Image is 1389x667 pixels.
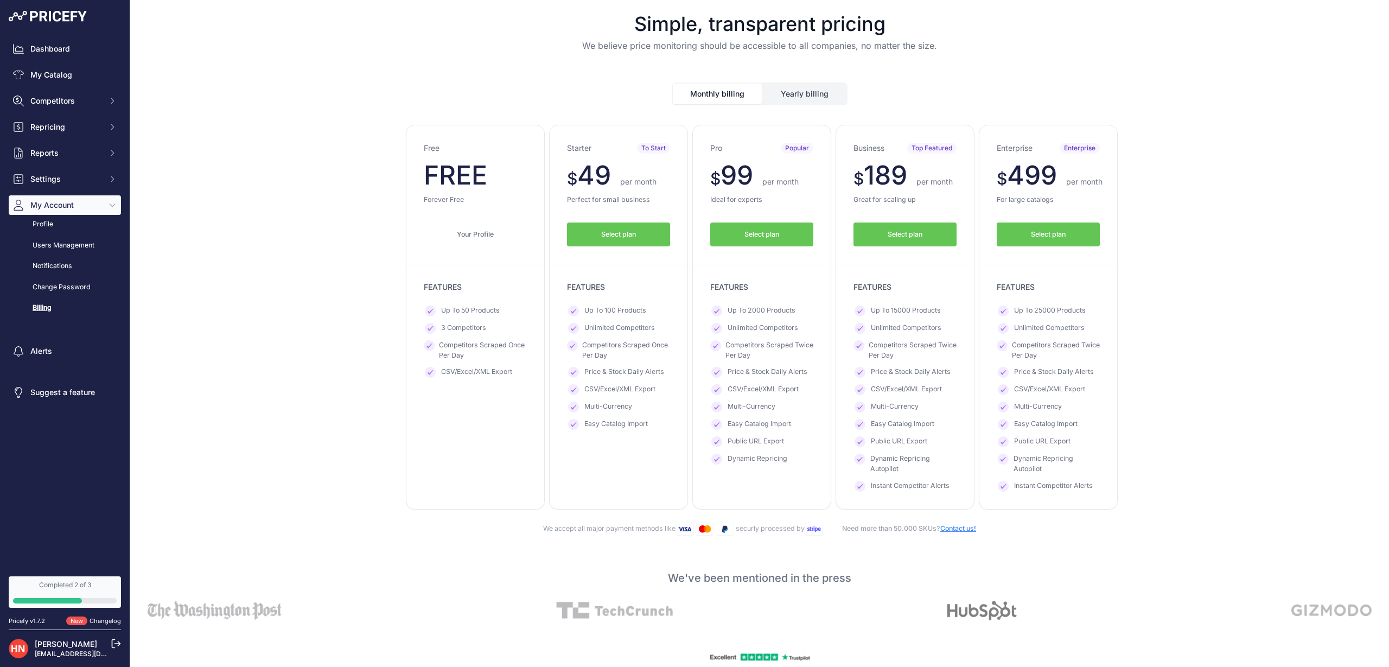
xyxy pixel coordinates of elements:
[853,223,957,247] button: Select plan
[601,230,636,240] span: Select plan
[424,223,527,247] a: Your Profile
[1014,384,1085,395] span: CSV/Excel/XML Export
[947,601,1017,620] img: Alt
[582,340,670,360] span: Competitors Scraped Once Per Day
[637,143,670,154] span: To Start
[584,402,632,412] span: Multi-Currency
[997,143,1033,154] h3: Enterprise
[9,39,121,59] a: Dashboard
[728,367,807,378] span: Price & Stock Daily Alerts
[30,148,101,158] span: Reports
[424,195,527,205] p: Forever Free
[9,11,87,22] img: Pricefy Logo
[710,223,813,247] button: Select plan
[1014,367,1094,378] span: Price & Stock Daily Alerts
[139,39,1380,52] p: We believe price monitoring should be accessible to all companies, no matter the size.
[853,143,884,154] h3: Business
[1031,230,1066,240] span: Select plan
[907,143,957,154] span: Top Featured
[35,650,148,658] a: [EMAIL_ADDRESS][DOMAIN_NAME]
[736,524,825,532] span: securly processed by
[148,601,282,620] img: Alt
[30,122,101,132] span: Repricing
[728,306,795,316] span: Up To 2000 Products
[9,143,121,163] button: Reports
[871,323,941,334] span: Unlimited Competitors
[728,323,798,334] span: Unlimited Competitors
[869,340,957,360] span: Competitors Scraped Twice Per Day
[888,230,922,240] span: Select plan
[1014,323,1085,334] span: Unlimited Competitors
[871,306,941,316] span: Up To 15000 Products
[584,419,648,430] span: Easy Catalog Import
[997,223,1100,247] button: Select plan
[1012,340,1100,360] span: Competitors Scraped Twice Per Day
[9,169,121,189] button: Settings
[9,278,121,297] a: Change Password
[1014,454,1100,474] span: Dynamic Repricing Autopilot
[90,617,121,625] a: Changelog
[1060,143,1100,154] span: Enterprise
[871,481,950,492] span: Instant Competitor Alerts
[30,200,101,211] span: My Account
[9,576,121,608] a: Completed 2 of 3
[30,96,101,106] span: Competitors
[728,384,799,395] span: CSV/Excel/XML Export
[1014,419,1078,430] span: Easy Catalog Import
[9,298,121,317] a: Billing
[871,384,942,395] span: CSV/Excel/XML Export
[9,236,121,255] a: Users Management
[871,402,919,412] span: Multi-Currency
[439,340,527,360] span: Competitors Scraped Once Per Day
[567,282,670,293] p: FEATURES
[9,383,121,402] a: Suggest a feature
[567,143,591,154] h3: Starter
[853,169,864,188] span: $
[9,117,121,137] button: Repricing
[584,384,655,395] span: CSV/Excel/XML Export
[1014,436,1071,447] span: Public URL Export
[30,174,101,185] span: Settings
[710,169,721,188] span: $
[762,177,799,186] span: per month
[763,84,846,104] button: Yearly billing
[139,13,1380,35] h1: Simple, transparent pricing
[853,195,957,205] p: Great for scaling up
[9,215,121,234] a: Profile
[139,570,1380,586] p: We've been mentioned in the press
[744,230,779,240] span: Select plan
[556,601,673,620] img: Alt
[997,282,1100,293] p: FEATURES
[584,306,646,316] span: Up To 100 Products
[9,257,121,276] a: Notifications
[710,195,813,205] p: Ideal for experts
[1007,159,1057,191] span: 499
[864,159,907,191] span: 189
[424,282,527,293] p: FEATURES
[1291,601,1372,620] img: Alt
[728,402,775,412] span: Multi-Currency
[13,581,117,589] div: Completed 2 of 3
[728,436,784,447] span: Public URL Export
[1014,402,1062,412] span: Multi-Currency
[9,341,121,361] a: Alerts
[1014,481,1093,492] span: Instant Competitor Alerts
[1066,177,1103,186] span: per month
[584,323,655,334] span: Unlimited Competitors
[584,367,664,378] span: Price & Stock Daily Alerts
[997,169,1007,188] span: $
[721,159,753,191] span: 99
[620,177,657,186] span: per month
[441,306,500,316] span: Up To 50 Products
[997,195,1100,205] p: For large catalogs
[871,436,927,447] span: Public URL Export
[781,143,813,154] span: Popular
[577,159,611,191] span: 49
[870,454,957,474] span: Dynamic Repricing Autopilot
[673,84,762,104] button: Monthly billing
[916,177,953,186] span: per month
[9,39,121,563] nav: Sidebar
[9,617,45,626] div: Pricefy v1.7.2
[567,223,670,247] button: Select plan
[567,169,577,188] span: $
